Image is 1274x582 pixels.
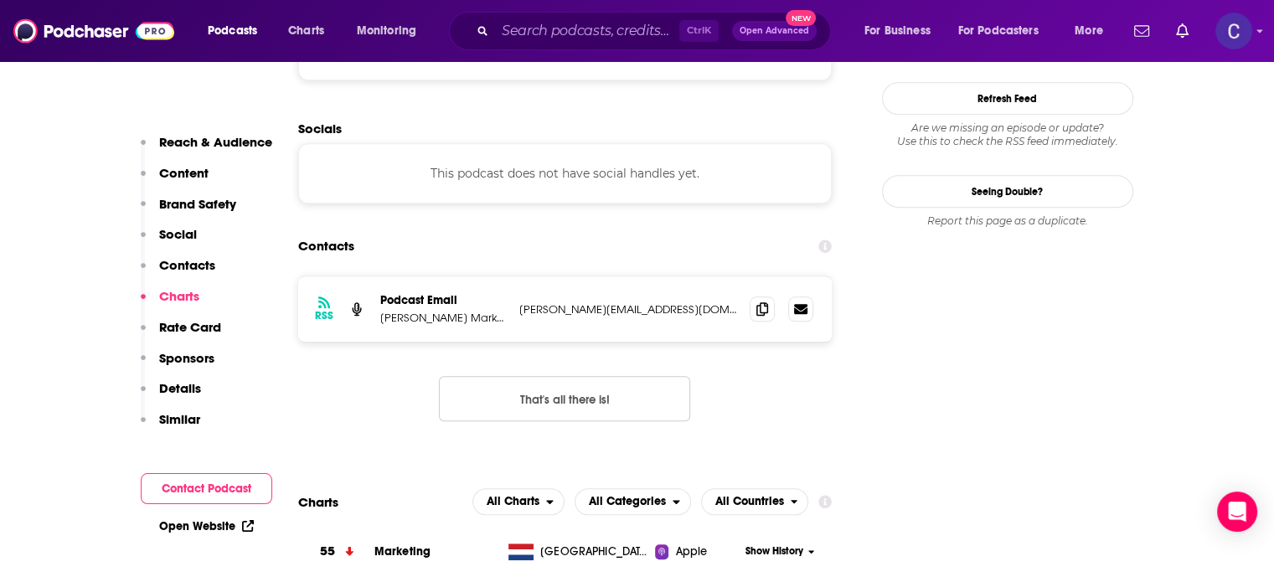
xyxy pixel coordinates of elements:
[540,543,649,560] span: Netherlands
[298,143,833,203] div: This podcast does not have social handles yet.
[715,496,784,507] span: All Countries
[374,544,431,559] a: Marketing
[864,19,931,43] span: For Business
[882,214,1133,228] div: Report this page as a duplicate.
[159,380,201,396] p: Details
[159,196,236,212] p: Brand Safety
[159,350,214,366] p: Sponsors
[575,488,691,515] button: open menu
[141,288,199,319] button: Charts
[159,288,199,304] p: Charts
[732,21,817,41] button: Open AdvancedNew
[745,544,803,559] span: Show History
[655,543,740,560] a: Apple
[701,488,809,515] button: open menu
[345,18,438,44] button: open menu
[1215,13,1252,49] img: User Profile
[159,411,200,427] p: Similar
[675,543,707,560] span: Apple
[141,350,214,381] button: Sponsors
[502,543,655,560] a: [GEOGRAPHIC_DATA]
[298,494,338,510] h2: Charts
[786,10,816,26] span: New
[1215,13,1252,49] span: Logged in as publicityxxtina
[141,411,200,442] button: Similar
[320,542,335,561] h3: 55
[141,319,221,350] button: Rate Card
[159,226,197,242] p: Social
[159,257,215,273] p: Contacts
[141,380,201,411] button: Details
[141,165,209,196] button: Content
[589,496,666,507] span: All Categories
[277,18,334,44] a: Charts
[487,496,539,507] span: All Charts
[288,19,324,43] span: Charts
[1075,19,1103,43] span: More
[1169,17,1195,45] a: Show notifications dropdown
[141,196,236,227] button: Brand Safety
[740,544,820,559] button: Show History
[1127,17,1156,45] a: Show notifications dropdown
[853,18,952,44] button: open menu
[159,519,254,533] a: Open Website
[575,488,691,515] h2: Categories
[439,376,690,421] button: Nothing here.
[298,528,374,574] a: 55
[357,19,416,43] span: Monitoring
[519,302,737,317] p: [PERSON_NAME][EMAIL_ADDRESS][DOMAIN_NAME]
[141,473,272,504] button: Contact Podcast
[958,19,1039,43] span: For Podcasters
[208,19,257,43] span: Podcasts
[196,18,279,44] button: open menu
[298,121,833,136] h2: Socials
[141,257,215,288] button: Contacts
[13,15,174,47] img: Podchaser - Follow, Share and Rate Podcasts
[141,134,272,165] button: Reach & Audience
[882,82,1133,115] button: Refresh Feed
[701,488,809,515] h2: Countries
[315,309,333,322] h3: RSS
[380,293,506,307] p: Podcast Email
[472,488,565,515] button: open menu
[380,311,506,325] p: [PERSON_NAME] Marketing & [PERSON_NAME]
[1063,18,1124,44] button: open menu
[740,27,809,35] span: Open Advanced
[947,18,1063,44] button: open menu
[882,175,1133,208] a: Seeing Double?
[141,226,197,257] button: Social
[679,20,719,42] span: Ctrl K
[882,121,1133,148] div: Are we missing an episode or update? Use this to check the RSS feed immediately.
[472,488,565,515] h2: Platforms
[495,18,679,44] input: Search podcasts, credits, & more...
[465,12,847,50] div: Search podcasts, credits, & more...
[159,134,272,150] p: Reach & Audience
[298,230,354,262] h2: Contacts
[1217,492,1257,532] div: Open Intercom Messenger
[159,165,209,181] p: Content
[159,319,221,335] p: Rate Card
[1215,13,1252,49] button: Show profile menu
